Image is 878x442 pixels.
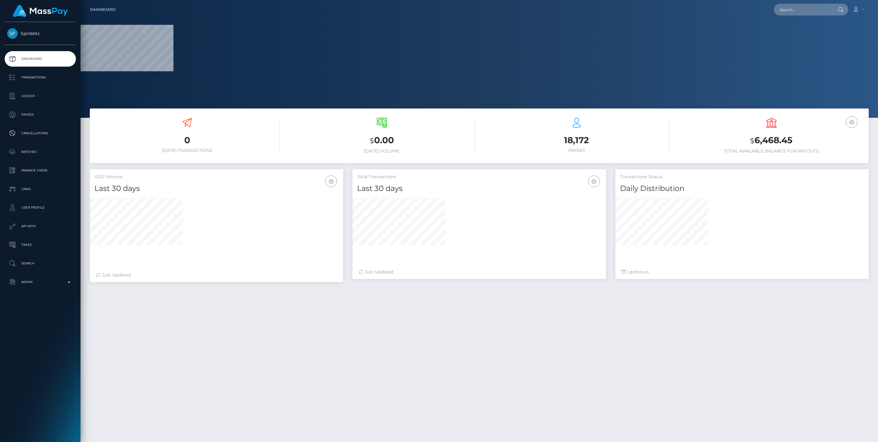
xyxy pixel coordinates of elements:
[5,70,76,85] a: Transactions
[5,274,76,290] a: Admin
[289,148,475,154] h6: [DATE] Volume
[289,134,475,147] h3: 0.00
[94,183,339,194] h4: Last 30 days
[5,237,76,253] a: Taxes
[620,183,864,194] h4: Daily Distribution
[96,272,337,278] div: Just Updated
[620,174,864,180] h5: Transactions Status
[90,3,116,16] a: Dashboard
[484,148,670,153] h6: Payees
[357,174,601,180] h5: Total Transactions
[5,256,76,271] a: Search
[5,163,76,178] a: Manage Users
[7,222,73,231] p: API Keys
[7,129,73,138] p: Cancellations
[5,88,76,104] a: Ledger
[94,134,280,146] h3: 0
[7,240,73,250] p: Taxes
[679,134,864,147] h3: 6,468.45
[5,51,76,67] a: Dashboard
[5,31,76,36] span: Spinblitz
[7,277,73,287] p: Admin
[7,54,73,64] p: Dashboard
[7,259,73,268] p: Search
[7,73,73,82] p: Transactions
[5,200,76,215] a: User Profile
[94,148,280,153] h6: [DATE] Transactions
[679,148,864,154] h6: Total Available Balance for Payouts
[13,5,68,17] img: MassPay Logo
[94,174,339,180] h5: USD Volume
[5,126,76,141] a: Cancellations
[5,144,76,160] a: Batches
[7,91,73,101] p: Ledger
[7,28,18,39] img: Spinblitz
[7,203,73,212] p: User Profile
[750,136,754,145] small: $
[622,269,863,275] div: Last hours
[7,147,73,157] p: Batches
[357,183,601,194] h4: Last 30 days
[5,107,76,122] a: Payees
[359,269,600,275] div: Just Updated
[5,181,76,197] a: Links
[774,4,832,15] input: Search...
[7,184,73,194] p: Links
[5,219,76,234] a: API Keys
[7,110,73,119] p: Payees
[7,166,73,175] p: Manage Users
[370,136,374,145] small: $
[484,134,670,146] h3: 18,172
